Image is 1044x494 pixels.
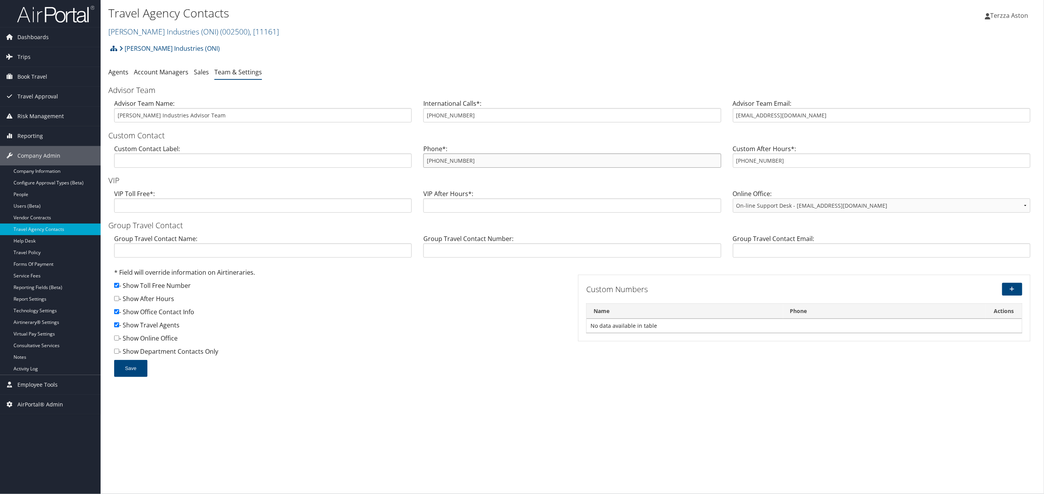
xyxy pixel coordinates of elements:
[134,68,188,76] a: Account Managers
[108,85,1036,96] h3: Advisor Team
[727,144,1036,174] div: Custom After Hours*:
[114,347,566,360] div: - Show Department Contacts Only
[586,284,875,295] h3: Custom Numbers
[108,26,279,37] a: [PERSON_NAME] Industries (ONI)
[17,87,58,106] span: Travel Approval
[587,319,1022,333] td: No data available in table
[214,68,262,76] a: Team & Settings
[108,175,1036,186] h3: VIP
[587,304,783,319] th: Name: activate to sort column descending
[985,4,1036,27] a: Terzza Aston
[114,281,566,294] div: - Show Toll Free Number
[108,220,1036,231] h3: Group Travel Contact
[119,41,220,56] a: [PERSON_NAME] Industries (ONI)
[108,144,418,174] div: Custom Contact Label:
[17,395,63,414] span: AirPortal® Admin
[986,304,1022,319] th: Actions: activate to sort column ascending
[250,26,279,37] span: , [ 11161 ]
[108,99,418,129] div: Advisor Team Name:
[114,334,566,347] div: - Show Online Office
[114,360,147,377] button: Save
[17,28,49,47] span: Dashboards
[17,107,64,126] span: Risk Management
[114,307,566,320] div: - Show Office Contact Info
[108,5,727,21] h1: Travel Agency Contacts
[114,294,566,307] div: - Show After Hours
[727,99,1036,129] div: Advisor Team Email:
[114,320,566,334] div: - Show Travel Agents
[783,304,986,319] th: Phone: activate to sort column ascending
[17,5,94,23] img: airportal-logo.png
[727,189,1036,219] div: Online Office:
[114,268,566,281] div: * Field will override information on Airtineraries.
[194,68,209,76] a: Sales
[727,234,1036,264] div: Group Travel Contact Email:
[17,126,43,146] span: Reporting
[17,67,47,86] span: Book Travel
[108,130,1036,141] h3: Custom Contact
[418,144,727,174] div: Phone*:
[418,99,727,129] div: International Calls*:
[108,68,128,76] a: Agents
[418,189,727,219] div: VIP After Hours*:
[17,146,60,165] span: Company Admin
[108,189,418,219] div: VIP Toll Free*:
[418,234,727,264] div: Group Travel Contact Number:
[220,26,250,37] span: ( 002500 )
[991,11,1029,20] span: Terzza Aston
[17,375,58,394] span: Employee Tools
[17,47,31,67] span: Trips
[108,234,418,264] div: Group Travel Contact Name:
